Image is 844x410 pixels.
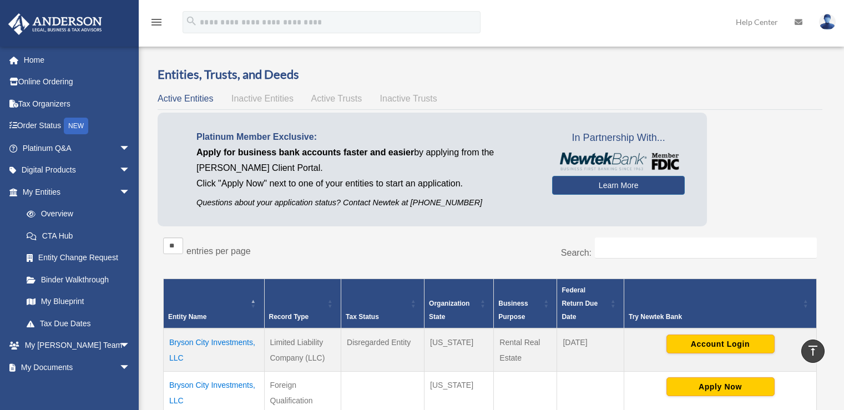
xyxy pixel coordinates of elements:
a: Binder Walkthrough [16,269,141,291]
a: My Entitiesarrow_drop_down [8,181,141,203]
a: Overview [16,203,136,225]
span: Organization State [429,300,469,321]
th: Tax Status: Activate to sort [341,279,424,328]
span: Active Trusts [311,94,362,103]
a: Order StatusNEW [8,115,147,138]
a: Tax Organizers [8,93,147,115]
a: Online Ordering [8,71,147,93]
a: My [PERSON_NAME] Teamarrow_drop_down [8,335,147,357]
p: Questions about your application status? Contact Newtek at [PHONE_NUMBER] [196,196,535,210]
span: arrow_drop_down [119,356,141,379]
td: Disregarded Entity [341,328,424,372]
span: Record Type [269,313,309,321]
span: Entity Name [168,313,206,321]
span: Tax Status [346,313,379,321]
th: Business Purpose: Activate to sort [494,279,557,328]
a: CTA Hub [16,225,141,247]
a: Tax Due Dates [16,312,141,335]
p: Platinum Member Exclusive: [196,129,535,145]
span: arrow_drop_down [119,181,141,204]
i: vertical_align_top [806,344,820,357]
i: menu [150,16,163,29]
span: In Partnership With... [552,129,685,147]
span: arrow_drop_down [119,137,141,160]
th: Organization State: Activate to sort [424,279,494,328]
a: Learn More [552,176,685,195]
button: Apply Now [666,377,775,396]
th: Federal Return Due Date: Activate to sort [557,279,624,328]
a: Home [8,49,147,71]
p: by applying from the [PERSON_NAME] Client Portal. [196,145,535,176]
th: Record Type: Activate to sort [264,279,341,328]
span: Inactive Entities [231,94,294,103]
label: Search: [561,248,592,257]
td: Bryson City Investments, LLC [164,328,265,372]
a: Entity Change Request [16,247,141,269]
img: User Pic [819,14,836,30]
a: menu [150,19,163,29]
i: search [185,15,198,27]
img: Anderson Advisors Platinum Portal [5,13,105,35]
div: NEW [64,118,88,134]
td: [DATE] [557,328,624,372]
a: Account Login [666,339,775,348]
h3: Entities, Trusts, and Deeds [158,66,822,83]
a: Digital Productsarrow_drop_down [8,159,147,181]
span: Federal Return Due Date [562,286,598,321]
th: Try Newtek Bank : Activate to sort [624,279,817,328]
th: Entity Name: Activate to invert sorting [164,279,265,328]
a: vertical_align_top [801,340,825,363]
td: [US_STATE] [424,328,494,372]
td: Rental Real Estate [494,328,557,372]
td: Limited Liability Company (LLC) [264,328,341,372]
a: My Documentsarrow_drop_down [8,356,147,378]
span: arrow_drop_down [119,159,141,182]
span: Business Purpose [498,300,528,321]
a: My Blueprint [16,291,141,313]
span: Inactive Trusts [380,94,437,103]
span: Active Entities [158,94,213,103]
span: arrow_drop_down [119,335,141,357]
img: NewtekBankLogoSM.png [558,153,679,170]
div: Try Newtek Bank [629,310,800,323]
a: Platinum Q&Aarrow_drop_down [8,137,147,159]
span: Apply for business bank accounts faster and easier [196,148,414,157]
label: entries per page [186,246,251,256]
button: Account Login [666,335,775,353]
p: Click "Apply Now" next to one of your entities to start an application. [196,176,535,191]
